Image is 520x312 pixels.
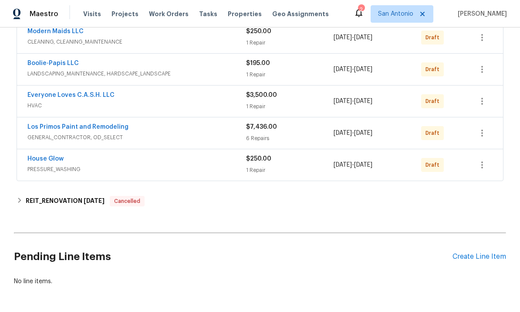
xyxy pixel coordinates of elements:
[246,38,334,47] div: 1 Repair
[334,97,372,106] span: -
[27,92,115,98] a: Everyone Loves C.A.S.H. LLC
[354,34,372,41] span: [DATE]
[334,98,352,104] span: [DATE]
[14,277,506,286] div: No line items.
[334,162,352,168] span: [DATE]
[30,10,58,18] span: Maestro
[246,70,334,79] div: 1 Repair
[425,129,443,137] span: Draft
[354,98,372,104] span: [DATE]
[27,28,84,34] a: Modern Maids LLC
[334,130,352,136] span: [DATE]
[14,191,506,212] div: REIT_RENOVATION [DATE]Cancelled
[358,5,364,14] div: 2
[111,10,138,18] span: Projects
[272,10,329,18] span: Geo Assignments
[246,166,334,175] div: 1 Repair
[246,28,271,34] span: $250.00
[246,156,271,162] span: $250.00
[454,10,507,18] span: [PERSON_NAME]
[111,197,144,206] span: Cancelled
[27,156,64,162] a: House Glow
[334,161,372,169] span: -
[27,38,246,46] span: CLEANING, CLEANING_MAINTENANCE
[84,198,105,204] span: [DATE]
[334,34,352,41] span: [DATE]
[26,196,105,206] h6: REIT_RENOVATION
[334,129,372,137] span: -
[246,124,277,130] span: $7,436.00
[228,10,262,18] span: Properties
[199,11,217,17] span: Tasks
[149,10,189,18] span: Work Orders
[27,133,246,142] span: GENERAL_CONTRACTOR, OD_SELECT
[378,10,413,18] span: San Antonio
[334,65,372,74] span: -
[425,161,443,169] span: Draft
[83,10,101,18] span: Visits
[425,33,443,42] span: Draft
[27,101,246,110] span: HVAC
[27,165,246,174] span: PRESSURE_WASHING
[354,130,372,136] span: [DATE]
[354,162,372,168] span: [DATE]
[334,66,352,72] span: [DATE]
[425,97,443,106] span: Draft
[27,69,246,78] span: LANDSCAPING_MAINTENANCE, HARDSCAPE_LANDSCAPE
[27,60,79,66] a: Boolie-Papis LLC
[14,237,452,277] h2: Pending Line Items
[452,253,506,261] div: Create Line Item
[334,33,372,42] span: -
[246,102,334,111] div: 1 Repair
[425,65,443,74] span: Draft
[354,66,372,72] span: [DATE]
[246,60,270,66] span: $195.00
[246,134,334,143] div: 6 Repairs
[27,124,128,130] a: Los Primos Paint and Remodeling
[246,92,277,98] span: $3,500.00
